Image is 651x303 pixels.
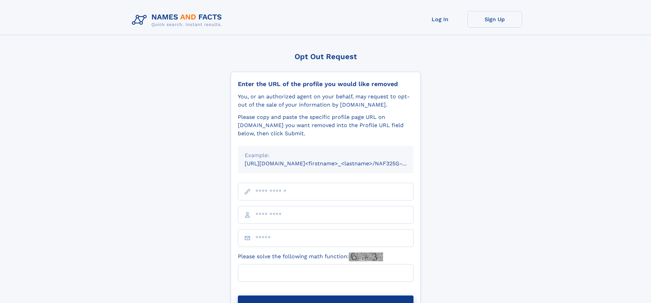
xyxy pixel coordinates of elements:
[231,52,421,61] div: Opt Out Request
[238,252,383,261] label: Please solve the following math function:
[245,151,407,160] div: Example:
[245,160,426,167] small: [URL][DOMAIN_NAME]<firstname>_<lastname>/NAF325G-xxxxxxxx
[238,80,413,88] div: Enter the URL of the profile you would like removed
[467,11,522,28] a: Sign Up
[238,93,413,109] div: You, or an authorized agent on your behalf, may request to opt-out of the sale of your informatio...
[413,11,467,28] a: Log In
[238,113,413,138] div: Please copy and paste the specific profile page URL on [DOMAIN_NAME] you want removed into the Pr...
[129,11,228,29] img: Logo Names and Facts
